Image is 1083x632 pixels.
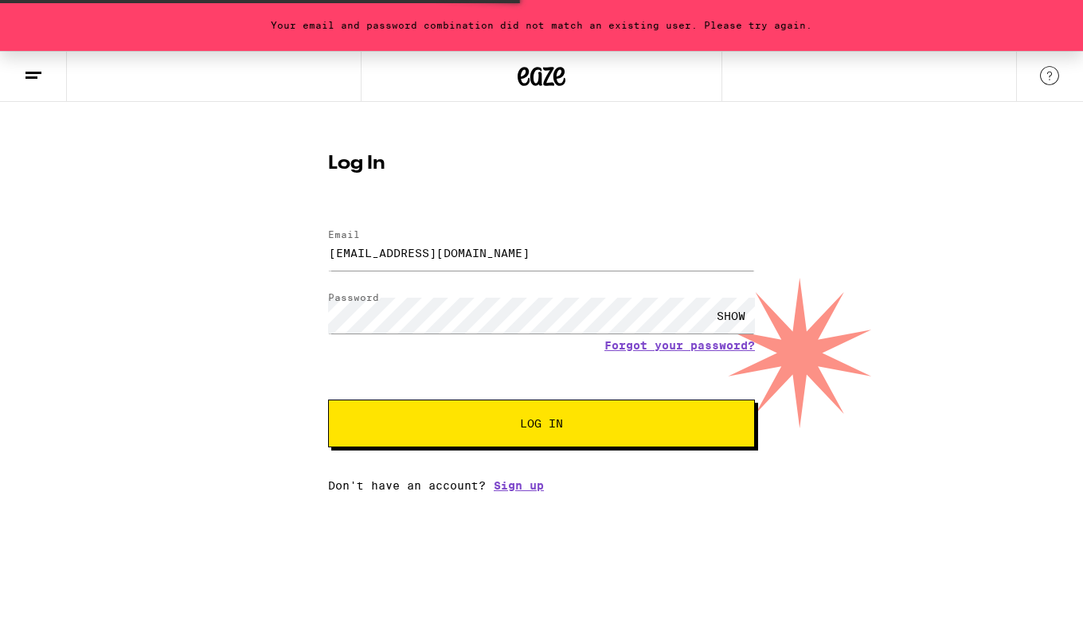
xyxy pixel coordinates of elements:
[494,479,544,492] a: Sign up
[328,154,755,174] h1: Log In
[604,339,755,352] a: Forgot your password?
[328,479,755,492] div: Don't have an account?
[520,418,563,429] span: Log In
[10,11,115,24] span: Hi. Need any help?
[328,235,755,271] input: Email
[328,229,360,240] label: Email
[328,400,755,447] button: Log In
[328,292,379,302] label: Password
[707,298,755,334] div: SHOW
